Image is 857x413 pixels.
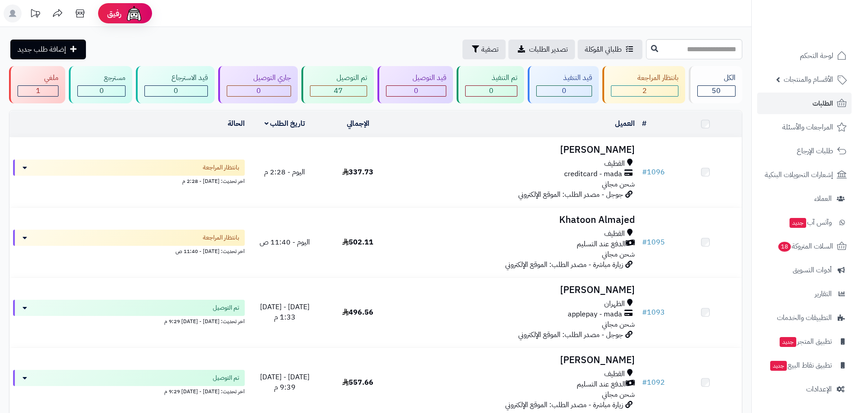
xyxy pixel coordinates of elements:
[642,167,665,178] a: #1096
[466,86,517,96] div: 0
[642,85,647,96] span: 2
[376,66,455,103] a: قيد التوصيل 0
[13,176,245,185] div: اخر تحديث: [DATE] - 2:28 م
[780,337,796,347] span: جديد
[611,86,678,96] div: 2
[213,373,239,382] span: تم التوصيل
[13,386,245,395] div: اخر تحديث: [DATE] - [DATE] 9:29 م
[505,259,623,270] span: زيارة مباشرة - مصدر الطلب: الموقع الإلكتروني
[784,73,833,86] span: الأقسام والمنتجات
[602,389,635,400] span: شحن مجاني
[216,66,300,103] a: جاري التوصيل 0
[227,86,291,96] div: 0
[537,86,591,96] div: 0
[260,302,310,323] span: [DATE] - [DATE] 1:33 م
[310,73,367,83] div: تم التوصيل
[145,86,207,96] div: 0
[757,116,852,138] a: المراجعات والأسئلة
[790,218,806,228] span: جديد
[779,335,832,348] span: تطبيق المتجر
[814,192,832,205] span: العملاء
[260,237,310,248] span: اليوم - 11:40 ص
[806,383,832,395] span: الإعدادات
[568,309,622,320] span: applepay - mada
[342,377,373,388] span: 557.66
[13,316,245,325] div: اخر تحديث: [DATE] - [DATE] 9:29 م
[203,233,239,242] span: بانتظار المراجعة
[642,307,647,318] span: #
[777,311,832,324] span: التطبيقات والخدمات
[489,85,494,96] span: 0
[642,237,665,248] a: #1095
[260,372,310,393] span: [DATE] - [DATE] 9:39 م
[347,118,369,129] a: الإجمالي
[228,118,245,129] a: الحالة
[769,359,832,372] span: تطبيق نقاط البيع
[757,378,852,400] a: الإعدادات
[398,355,635,365] h3: [PERSON_NAME]
[342,167,373,178] span: 337.73
[602,249,635,260] span: شحن مجاني
[18,73,58,83] div: ملغي
[642,307,665,318] a: #1093
[342,307,373,318] span: 496.56
[765,169,833,181] span: إشعارات التحويلات البنكية
[398,215,635,225] h3: Khatoon Almajed
[36,85,40,96] span: 1
[508,40,575,59] a: تصدير الطلبات
[107,8,121,19] span: رفيق
[757,259,852,281] a: أدوات التسويق
[615,118,635,129] a: العميل
[264,167,305,178] span: اليوم - 2:28 م
[757,212,852,233] a: وآتس آبجديد
[265,118,305,129] a: تاريخ الطلب
[757,188,852,209] a: العملاء
[7,66,67,103] a: ملغي 1
[536,73,592,83] div: قيد التنفيذ
[465,73,517,83] div: تم التنفيذ
[203,163,239,172] span: بانتظار المراجعة
[782,121,833,133] span: المراجعات والأسئلة
[125,4,143,22] img: ai-face.png
[174,85,178,96] span: 0
[642,377,647,388] span: #
[778,242,791,252] span: 18
[757,331,852,352] a: تطبيق المتجرجديد
[602,179,635,190] span: شحن مجاني
[601,66,687,103] a: بانتظار المراجعة 2
[712,85,721,96] span: 50
[602,319,635,330] span: شحن مجاني
[793,264,832,276] span: أدوات التسويق
[757,307,852,329] a: التطبيقات والخدمات
[642,237,647,248] span: #
[611,73,678,83] div: بانتظار المراجعة
[134,66,216,103] a: قيد الاسترجاع 0
[18,44,66,55] span: إضافة طلب جديد
[529,44,568,55] span: تصدير الطلبات
[526,66,600,103] a: قيد التنفيذ 0
[227,73,291,83] div: جاري التوصيل
[757,140,852,162] a: طلبات الإرجاع
[398,285,635,295] h3: [PERSON_NAME]
[414,85,418,96] span: 0
[144,73,207,83] div: قيد الاسترجاع
[757,164,852,186] a: إشعارات التحويلات البنكية
[564,169,622,179] span: creditcard - mada
[455,66,526,103] a: تم التنفيذ 0
[604,299,625,309] span: الظهران
[505,400,623,410] span: زيارة مباشرة - مصدر الطلب: الموقع الإلكتروني
[797,145,833,157] span: طلبات الإرجاع
[757,93,852,114] a: الطلبات
[770,361,787,371] span: جديد
[687,66,744,103] a: الكل50
[481,44,498,55] span: تصفية
[24,4,46,25] a: تحديثات المنصة
[757,283,852,305] a: التقارير
[642,377,665,388] a: #1092
[386,86,446,96] div: 0
[334,85,343,96] span: 47
[812,97,833,110] span: الطلبات
[815,288,832,300] span: التقارير
[213,303,239,312] span: تم التوصيل
[796,21,848,40] img: logo-2.png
